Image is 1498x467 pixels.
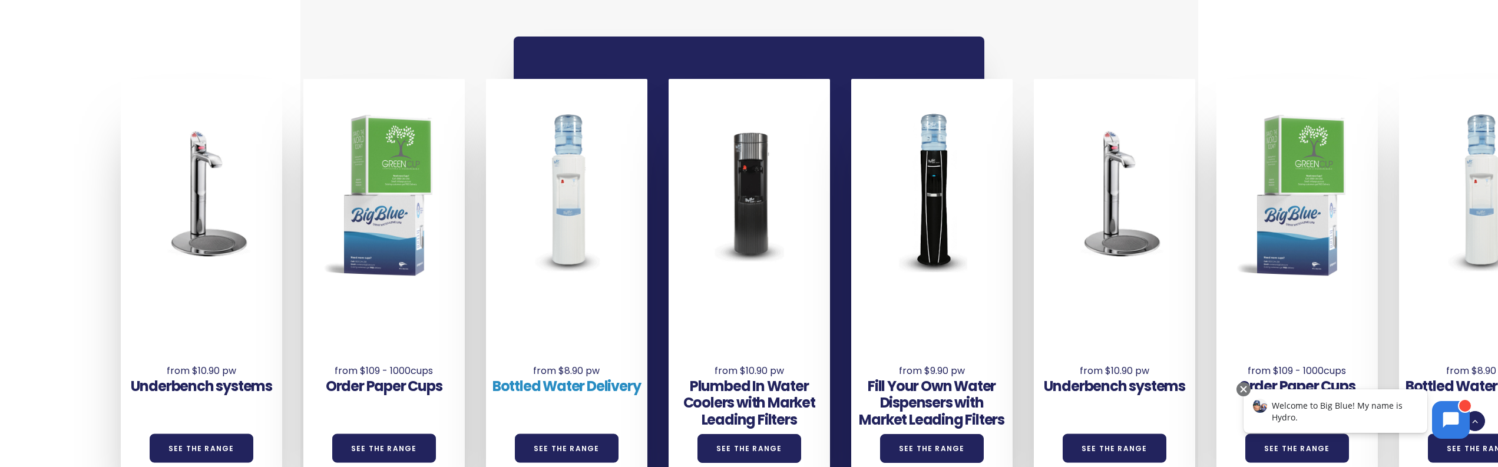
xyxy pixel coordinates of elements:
a: Underbench systems [1044,376,1185,396]
a: See the Range [150,434,253,463]
a: See the Range [515,434,619,463]
a: See the Range [1063,434,1166,463]
a: See the Range [880,434,984,463]
a: Order Paper Cups [326,376,442,396]
a: Plumbed In Water Coolers with Market Leading Filters [683,376,815,430]
iframe: Chatbot [1231,380,1482,451]
a: Order Paper Cups [1239,376,1355,396]
a: See the Range [332,434,436,463]
a: See the Range [1245,434,1349,463]
a: See the Range [697,434,801,463]
a: Fill Your Own Water Dispensers with Market Leading Filters [859,376,1004,430]
a: Bottled Water Delivery [492,376,641,396]
a: Underbench systems [131,376,272,396]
